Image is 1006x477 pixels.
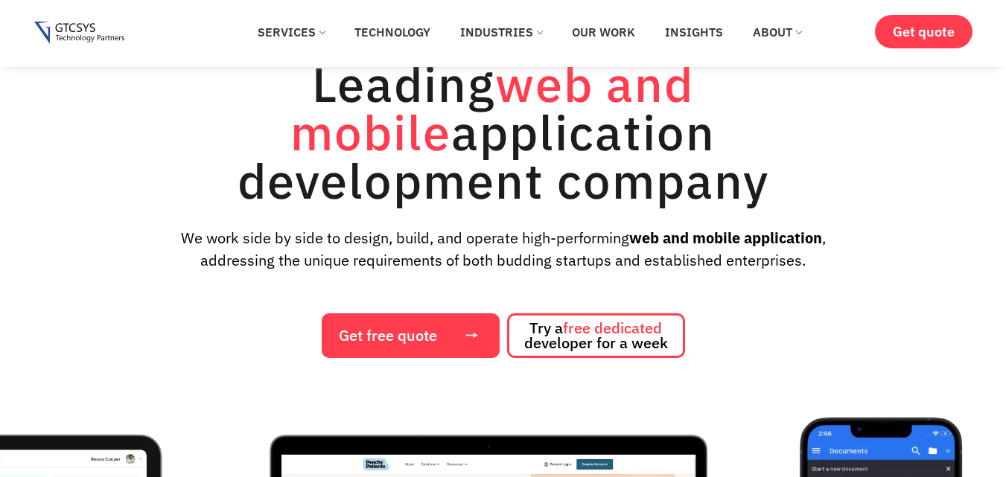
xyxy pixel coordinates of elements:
span: Try a developer for a week [524,321,668,350]
a: Technology [343,16,442,48]
a: Try afree dedicated developer for a week [507,313,685,358]
span: Get quote [893,24,955,39]
img: Gtcsys logo [34,22,124,45]
a: Industries [449,16,553,48]
span: Get free quote [339,328,437,343]
span: web and mobile [290,52,694,164]
a: Our Work [561,16,646,48]
a: Get free quote [322,313,500,358]
a: About [742,16,812,48]
iframe: chat widget [943,417,991,462]
iframe: chat widget [723,184,991,410]
strong: web and mobile application [629,228,822,248]
a: Get quote [875,15,972,48]
h1: Leading application development company [168,60,838,205]
a: Services [246,16,336,48]
span: free dedicated [563,318,662,338]
a: Insights [654,16,734,48]
p: We work side by side to design, build, and operate high-performing , addressing the unique requir... [147,227,860,272]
